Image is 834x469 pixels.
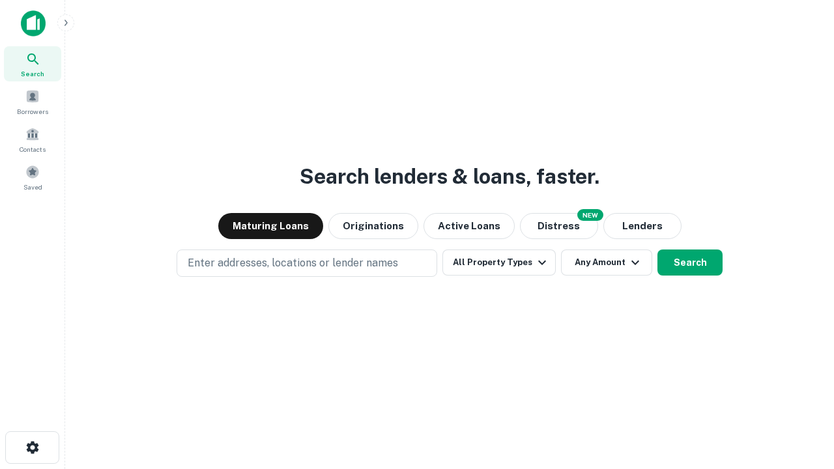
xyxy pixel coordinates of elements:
[21,10,46,36] img: capitalize-icon.png
[188,255,398,271] p: Enter addresses, locations or lender names
[4,160,61,195] a: Saved
[21,68,44,79] span: Search
[520,213,598,239] button: Search distressed loans with lien and other non-mortgage details.
[657,249,723,276] button: Search
[4,122,61,157] a: Contacts
[4,84,61,119] a: Borrowers
[577,209,603,221] div: NEW
[23,182,42,192] span: Saved
[424,213,515,239] button: Active Loans
[20,144,46,154] span: Contacts
[769,365,834,427] iframe: Chat Widget
[603,213,682,239] button: Lenders
[218,213,323,239] button: Maturing Loans
[561,249,652,276] button: Any Amount
[300,161,599,192] h3: Search lenders & loans, faster.
[17,106,48,117] span: Borrowers
[177,249,437,277] button: Enter addresses, locations or lender names
[328,213,418,239] button: Originations
[442,249,556,276] button: All Property Types
[4,46,61,81] a: Search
